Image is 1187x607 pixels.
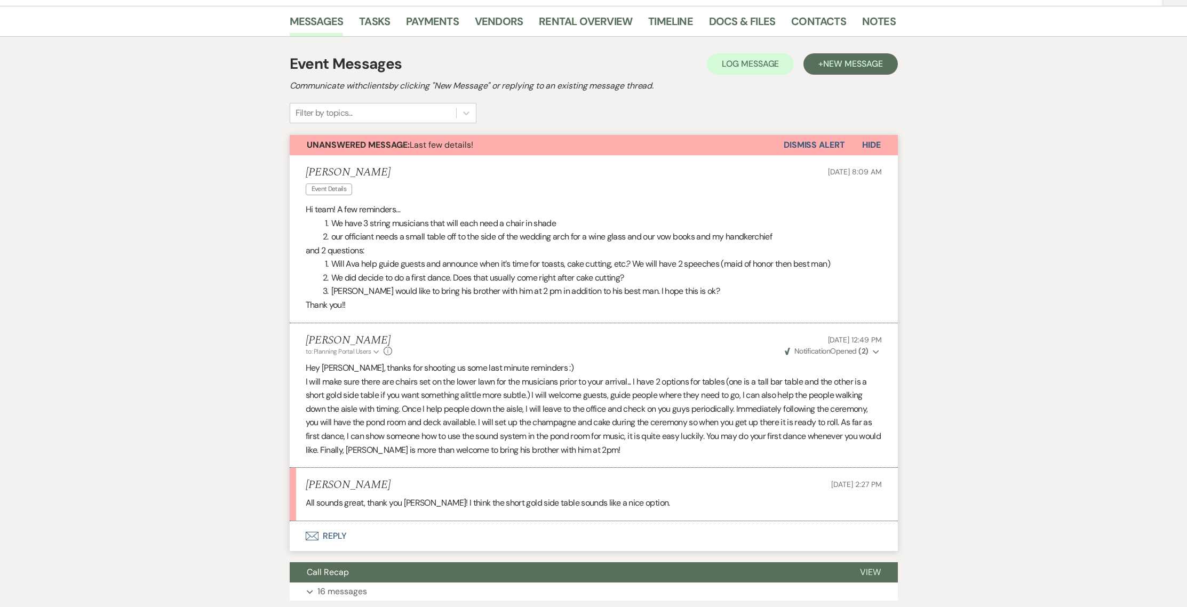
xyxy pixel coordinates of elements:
[306,166,391,179] h5: [PERSON_NAME]
[306,298,882,312] p: Thank you!!
[784,135,845,155] button: Dismiss Alert
[306,183,353,195] span: Event Details
[858,346,868,356] strong: ( 2 )
[406,13,459,36] a: Payments
[306,478,391,492] h5: [PERSON_NAME]
[707,53,794,75] button: Log Message
[794,346,830,356] span: Notification
[318,271,882,285] li: We did decide to do a first dance. Does that usually come right after cake cutting?
[307,139,410,150] strong: Unanswered Message:
[306,375,882,457] p: I will make sure there are chairs set on the lower lawn for the musicians prior to your arrival.....
[307,566,349,578] span: Call Recap
[845,135,898,155] button: Hide
[709,13,775,36] a: Docs & Files
[306,244,882,258] p: and 2 questions:
[290,53,402,75] h1: Event Messages
[290,582,898,601] button: 16 messages
[828,335,882,345] span: [DATE] 12:49 PM
[359,13,390,36] a: Tasks
[828,167,881,177] span: [DATE] 8:09 AM
[290,562,843,582] button: Call Recap
[290,13,344,36] a: Messages
[862,139,881,150] span: Hide
[823,58,882,69] span: New Message
[290,521,898,551] button: Reply
[539,13,632,36] a: Rental Overview
[306,361,882,375] p: Hey [PERSON_NAME], thanks for shooting us some last minute reminders :)
[843,562,898,582] button: View
[306,496,882,510] p: All sounds great, thank you [PERSON_NAME]! I think the short gold side table sounds like a nice o...
[831,480,881,489] span: [DATE] 2:27 PM
[722,58,779,69] span: Log Message
[785,346,869,356] span: Opened
[318,284,882,298] li: [PERSON_NAME] would like to bring his brother with him at 2 pm in addition to his best man. I hop...
[783,346,882,357] button: NotificationOpened (2)
[290,135,784,155] button: Unanswered Message:Last few details!
[306,334,393,347] h5: [PERSON_NAME]
[860,566,881,578] span: View
[318,217,882,230] li: We have 3 string musicians that will each need a chair in shade
[317,585,367,598] p: 16 messages
[803,53,897,75] button: +New Message
[307,139,473,150] span: Last few details!
[318,230,882,244] li: our officiant needs a small table off to the side of the wedding arch for a wine glass and our vo...
[290,79,898,92] h2: Communicate with clients by clicking "New Message" or replying to an existing message thread.
[791,13,846,36] a: Contacts
[306,347,371,356] span: to: Planning Portal Users
[296,107,353,119] div: Filter by topics...
[862,13,896,36] a: Notes
[306,347,381,356] button: to: Planning Portal Users
[648,13,693,36] a: Timeline
[306,203,882,217] p: Hi team! A few reminders…
[475,13,523,36] a: Vendors
[318,257,882,271] li: Will Ava help guide guests and announce when it’s time for toasts, cake cutting, etc.? We will ha...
